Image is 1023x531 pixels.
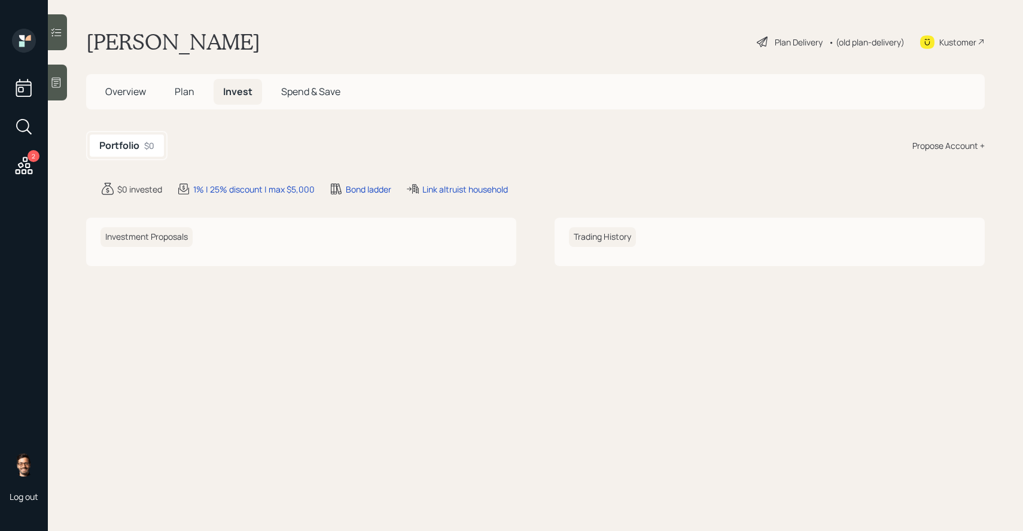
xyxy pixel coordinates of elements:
div: Propose Account + [912,139,985,152]
div: Kustomer [939,36,976,48]
span: Plan [175,85,194,98]
span: Invest [223,85,252,98]
span: Overview [105,85,146,98]
div: 2 [28,150,39,162]
h6: Investment Proposals [101,227,193,247]
h6: Trading History [569,227,636,247]
div: • (old plan-delivery) [829,36,905,48]
div: Link altruist household [422,183,508,196]
div: 1% | 25% discount | max $5,000 [193,183,315,196]
div: Log out [10,491,38,502]
div: Plan Delivery [775,36,823,48]
div: $0 [144,139,154,152]
div: $0 invested [117,183,162,196]
div: Bond ladder [346,183,391,196]
span: Spend & Save [281,85,340,98]
h1: [PERSON_NAME] [86,29,260,55]
img: sami-boghos-headshot.png [12,453,36,477]
h5: Portfolio [99,140,139,151]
